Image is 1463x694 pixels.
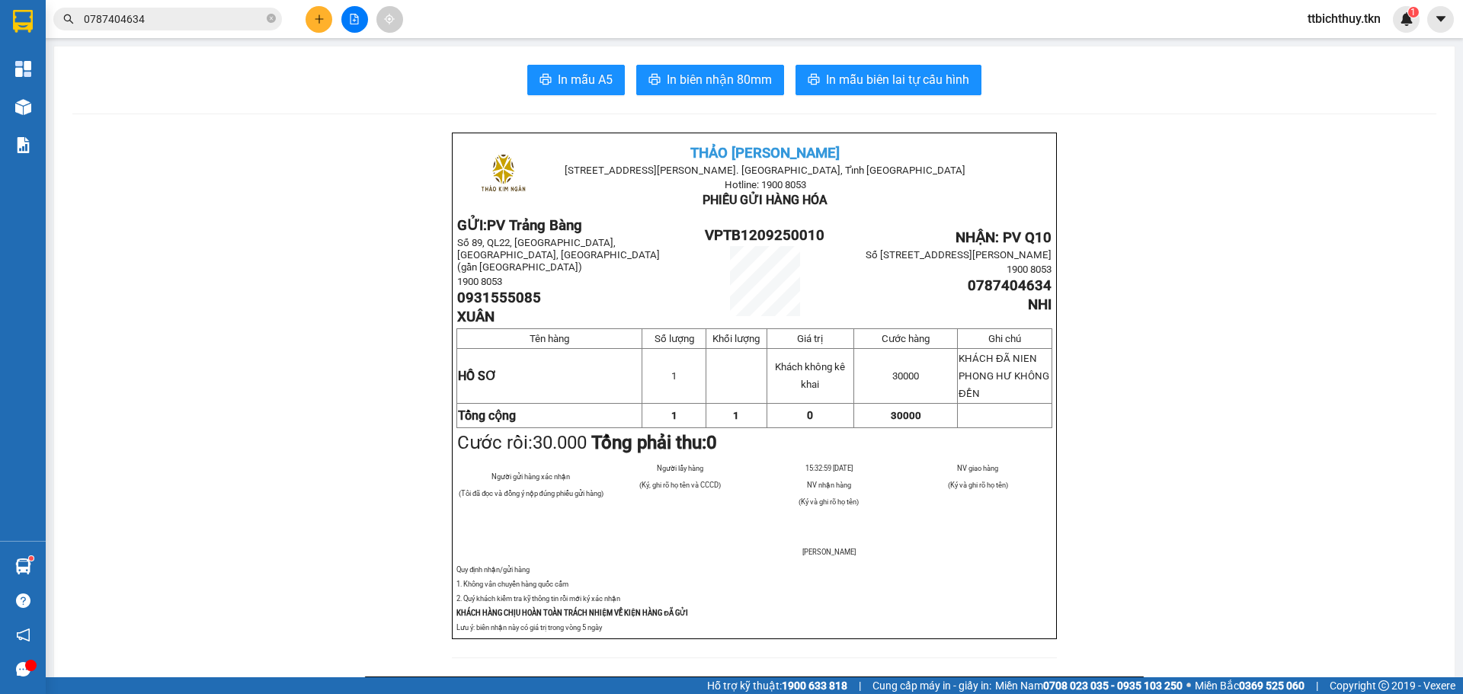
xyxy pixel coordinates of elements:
img: logo-vxr [13,10,33,33]
span: (Tôi đã đọc và đồng ý nộp đúng phiếu gửi hàng) [459,489,603,497]
sup: 1 [29,556,34,561]
span: file-add [349,14,360,24]
span: Cung cấp máy in - giấy in: [872,677,991,694]
span: Giá trị [797,333,823,344]
span: NV giao hàng [957,464,998,472]
span: Tên hàng [530,333,569,344]
strong: GỬI: [457,217,582,234]
span: Người gửi hàng xác nhận [491,472,570,481]
span: Số lượng [655,333,694,344]
span: copyright [1378,680,1389,691]
strong: Tổng cộng [458,408,516,423]
span: 1 [671,370,677,382]
sup: 1 [1408,7,1419,18]
img: dashboard-icon [15,61,31,77]
span: 30000 [891,410,921,421]
span: Ghi chú [988,333,1021,344]
span: PHIẾU GỬI HÀNG HÓA [703,193,828,207]
span: Số 89, QL22, [GEOGRAPHIC_DATA], [GEOGRAPHIC_DATA], [GEOGRAPHIC_DATA] (gần [GEOGRAPHIC_DATA]) [457,237,660,273]
span: 1 [671,410,677,421]
span: NV nhận hàng [807,481,851,489]
span: 0787404634 [968,277,1052,294]
span: KHÁCH ĐÃ NIEN PHONG HƯ KHÔNG ĐỀN [959,353,1049,399]
span: NHẬN: PV Q10 [956,229,1052,246]
img: warehouse-icon [15,99,31,115]
span: In biên nhận 80mm [667,70,772,89]
span: printer [539,73,552,88]
span: Cước rồi: [457,432,717,453]
span: Số [STREET_ADDRESS][PERSON_NAME] [866,249,1052,261]
span: NHI [1028,296,1052,313]
button: caret-down [1427,6,1454,33]
button: printerIn biên nhận 80mm [636,65,784,95]
span: message [16,662,30,676]
span: plus [314,14,325,24]
strong: 0369 525 060 [1239,680,1305,692]
span: Hỗ trợ kỹ thuật: [707,677,847,694]
span: search [63,14,74,24]
span: THẢO [PERSON_NAME] [690,145,840,162]
span: 1 [733,410,739,421]
span: caret-down [1434,12,1448,26]
span: 0931555085 [457,289,541,306]
span: 1900 8053 [457,276,502,287]
span: ttbichthuy.tkn [1295,9,1393,28]
input: Tìm tên, số ĐT hoặc mã đơn [84,11,264,27]
span: printer [808,73,820,88]
strong: KHÁCH HÀNG CHỊU HOÀN TOÀN TRÁCH NHIỆM VỀ KIỆN HÀNG ĐÃ GỬI [456,609,688,617]
span: Quy định nhận/gửi hàng [456,565,530,574]
span: In mẫu A5 [558,70,613,89]
span: question-circle [16,593,30,608]
span: 1 [1410,7,1416,18]
span: Người lấy hàng [657,464,703,472]
span: aim [384,14,395,24]
img: warehouse-icon [15,558,31,574]
button: printerIn mẫu biên lai tự cấu hình [796,65,981,95]
span: HỒ SƠ [458,369,497,383]
span: close-circle [267,12,276,27]
span: 30000 [892,370,919,382]
span: printer [648,73,661,88]
span: XUÂN [457,309,495,325]
span: 0 [807,409,813,421]
span: 15:32:59 [DATE] [805,464,853,472]
span: Hotline: 1900 8053 [725,179,806,190]
span: ⚪️ [1186,683,1191,689]
span: (Ký, ghi rõ họ tên và CCCD) [639,481,721,489]
span: Khối lượng [712,333,760,344]
span: close-circle [267,14,276,23]
span: 2. Quý khách kiểm tra kỹ thông tin rồi mới ký xác nhận [456,594,620,603]
span: PV Trảng Bàng [487,217,582,234]
strong: Tổng phải thu: [591,432,717,453]
img: solution-icon [15,137,31,153]
span: (Ký và ghi rõ họ tên) [948,481,1008,489]
button: file-add [341,6,368,33]
span: Cước hàng [882,333,930,344]
span: Khách không kê khai [775,361,845,390]
span: [PERSON_NAME] [802,548,856,556]
span: 30.000 [533,432,587,453]
span: 0 [706,432,717,453]
span: notification [16,628,30,642]
span: Miền Bắc [1195,677,1305,694]
span: | [1316,677,1318,694]
button: plus [306,6,332,33]
span: (Ký và ghi rõ họ tên) [799,497,859,506]
span: VPTB1209250010 [705,227,824,244]
strong: 1900 633 818 [782,680,847,692]
span: Miền Nam [995,677,1183,694]
span: In mẫu biên lai tự cấu hình [826,70,969,89]
img: logo [466,138,541,213]
span: Lưu ý: biên nhận này có giá trị trong vòng 5 ngày [456,623,602,632]
button: aim [376,6,403,33]
img: icon-new-feature [1400,12,1413,26]
strong: 0708 023 035 - 0935 103 250 [1043,680,1183,692]
span: | [859,677,861,694]
span: 1. Không vân chuyển hàng quốc cấm [456,580,568,588]
span: 1900 8053 [1007,264,1052,275]
span: [STREET_ADDRESS][PERSON_NAME]. [GEOGRAPHIC_DATA], Tỉnh [GEOGRAPHIC_DATA] [565,165,965,176]
button: printerIn mẫu A5 [527,65,625,95]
